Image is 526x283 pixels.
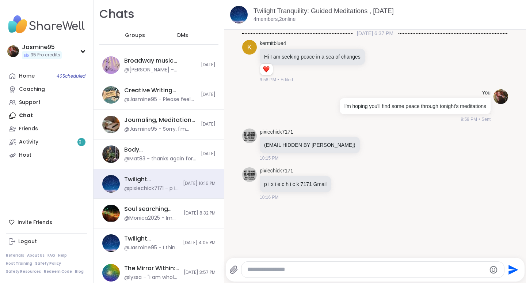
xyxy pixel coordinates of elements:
a: pixiechick7171 [260,129,293,136]
a: Activity9+ [6,135,87,149]
span: • [479,116,480,123]
div: @pixiechick7171 - p i x i e c h i c k 7171 Gmail [124,185,179,192]
a: pixiechick7171 [260,167,293,175]
div: Support [19,99,41,106]
img: Soul searching with music -Special topic edition! , Oct 06 [102,205,120,222]
img: https://sharewell-space-live.sfo3.digitaloceanspaces.com/user-generated/0818d3a5-ec43-4745-9685-c... [493,89,508,104]
div: Home [19,72,35,80]
a: Safety Policy [35,261,61,266]
span: Sent [481,116,491,123]
span: 10:16 PM [260,194,278,201]
iframe: Spotlight [190,32,196,38]
span: [DATE] [201,62,216,68]
span: 10:15 PM [260,155,278,161]
img: Jasmine95 [7,45,19,57]
span: [DATE] 4:05 PM [183,240,216,246]
span: k [247,42,252,52]
img: https://sharewell-space-live.sfo3.digitaloceanspaces.com/user-generated/6e258b5b-64ff-4373-ba98-6... [242,167,257,182]
div: @[PERSON_NAME] - @[PERSON_NAME] @SpencerK @stephanieann90 @Jasmine95 @PauletteInVirginia Hi y’all... [124,66,197,74]
iframe: Spotlight [285,42,291,48]
span: 40 Scheduled [57,73,85,79]
div: @Monica2025 - Im glad you enjoyed it! [124,215,179,222]
span: DMs [177,32,188,39]
a: Logout [6,235,87,248]
div: Logout [18,238,37,245]
span: 9:58 PM [260,77,276,83]
div: Host [19,152,31,159]
img: Journaling, Meditation & You !, Oct 08 [102,116,120,133]
p: 4 members, 2 online [254,16,296,23]
button: Emoji picker [489,265,498,274]
div: The Mirror Within: Return to Your True Self, [DATE] [124,264,179,272]
div: Body Double/Conversations/Chill, [DATE] [124,146,197,154]
div: Journaling, Meditation & You !, [DATE] [124,116,197,124]
a: FAQ [47,253,55,258]
div: Broadway music appreciation and sing along , [DATE] [124,57,197,65]
div: Friends [19,125,38,133]
a: Blog [75,269,84,274]
textarea: Type your message [247,266,486,273]
a: Referrals [6,253,24,258]
a: Twilight Tranquility: Guided Meditations , [DATE] [254,7,394,15]
a: Friends [6,122,87,135]
h1: Chats [99,6,134,22]
a: Support [6,96,87,109]
p: Hi I am seeking peace in a sea of changes [264,53,361,60]
img: Twilight Tranquility: Guided Meditations , Oct 05 [102,234,120,252]
div: Twilight Tranquility: Guided Meditations , [DATE] [124,175,179,183]
a: Help [58,253,67,258]
span: [DATE] 10:16 PM [183,180,216,187]
a: kermitblue4 [260,40,286,47]
span: [DATE] 6:37 PM [352,30,398,37]
div: @Jasmine95 - Sorry, I'm having connection problems, so the group will not be happening [DATE]. I ... [124,126,197,133]
img: Body Double/Conversations/Chill, Oct 07 [102,145,120,163]
p: (EMAIL HIDDEN BY [PERSON_NAME]) [264,141,355,149]
p: p i x i e c h i c k 7171 Gmail [264,180,327,188]
div: @lyssa - "i am whole, loved, and free to be myself" [124,274,179,281]
span: 35 Pro credits [31,52,60,58]
span: Groups [125,32,145,39]
h4: You [482,89,491,97]
img: The Mirror Within: Return to Your True Self, Oct 06 [102,264,120,282]
span: 9:59 PM [461,116,477,123]
img: Twilight Tranquility: Guided Meditations , Oct 07 [230,6,248,23]
div: Reaction list [260,64,273,75]
div: Creative Writing Playground , [DATE] [124,86,197,94]
div: Invite Friends [6,216,87,229]
span: [DATE] 8:32 PM [184,210,216,216]
div: Soul searching with music -Special topic edition! , [DATE] [124,205,179,213]
span: [DATE] [201,92,216,98]
div: @Jasmine95 - I think I received part of a poem! I'm loving it and want to read the rest! [124,244,179,252]
button: Send [504,261,521,278]
img: ShareWell Nav Logo [6,12,87,37]
a: About Us [27,253,45,258]
a: Redeem Code [44,269,72,274]
img: Twilight Tranquility: Guided Meditations , Oct 07 [102,175,120,193]
span: [DATE] 3:57 PM [184,269,216,276]
button: Reactions: love [262,67,270,72]
img: Broadway music appreciation and sing along , Oct 09 [102,56,120,74]
span: [DATE] [201,151,216,157]
span: 9 + [79,139,85,145]
img: https://sharewell-space-live.sfo3.digitaloceanspaces.com/user-generated/6e258b5b-64ff-4373-ba98-6... [242,129,257,143]
div: Activity [19,138,38,146]
div: @Mat83 - thanks again for posting the megapod video [PERSON_NAME]! The natural world is amazing. ... [124,155,197,163]
a: Host Training [6,261,32,266]
img: Creative Writing Playground , Oct 08 [102,86,120,104]
div: @Jasmine95 - Please feel free to leave some honest feedback! Thank you all once again for coming ... [124,96,197,103]
div: Coaching [19,86,45,93]
span: • [278,77,279,83]
a: Host [6,149,87,162]
div: Twilight Tranquility: Guided Meditations , [DATE] [124,235,179,243]
div: Jasmine95 [22,43,62,51]
p: I'm hoping you'll find some peace through tonight's meditations [344,103,486,110]
a: Home40Scheduled [6,70,87,83]
span: [DATE] [201,121,216,127]
a: Coaching [6,83,87,96]
span: Edited [281,77,293,83]
a: Safety Resources [6,269,41,274]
